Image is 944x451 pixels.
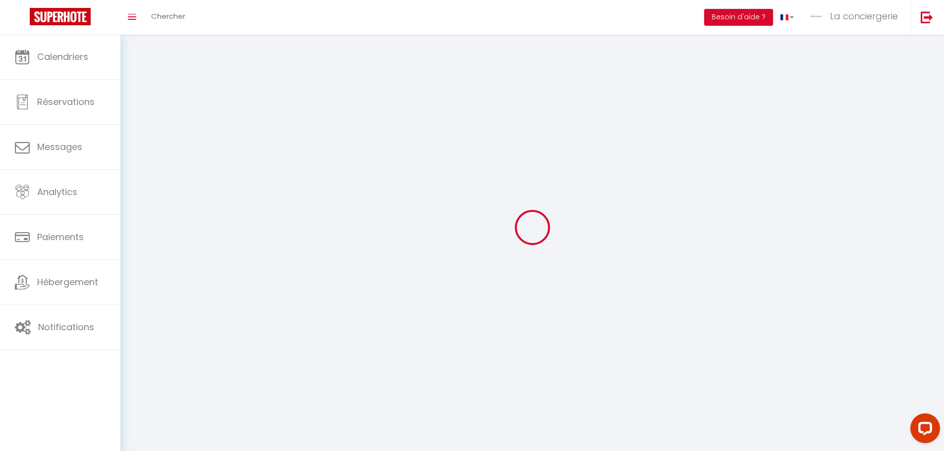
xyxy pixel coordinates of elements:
[902,409,944,451] iframe: LiveChat chat widget
[30,8,91,25] img: Super Booking
[37,50,88,63] span: Calendriers
[809,9,824,24] img: ...
[830,10,898,22] span: La conciergerie
[151,11,185,21] span: Chercher
[38,321,94,333] span: Notifications
[704,9,773,26] button: Besoin d'aide ?
[37,141,82,153] span: Messages
[921,11,933,23] img: logout
[37,96,95,108] span: Réservations
[37,186,77,198] span: Analytics
[37,276,98,288] span: Hébergement
[37,231,84,243] span: Paiements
